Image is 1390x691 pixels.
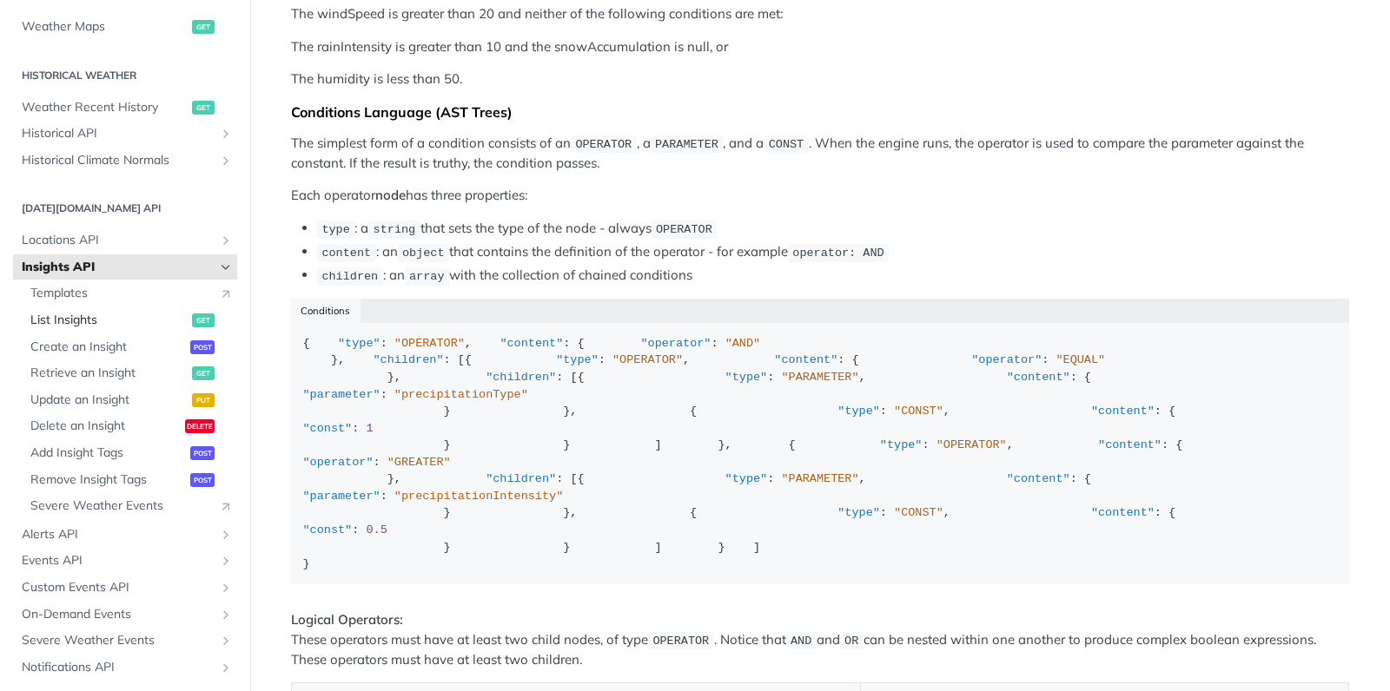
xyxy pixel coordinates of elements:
[13,14,237,40] a: Weather Mapsget
[185,419,215,433] span: delete
[303,422,353,435] span: "const"
[303,490,381,503] span: "parameter"
[30,312,188,329] span: List Insights
[303,456,374,469] span: "operator"
[13,121,237,147] a: Historical APIShow subpages for Historical API
[387,456,451,469] span: "GREATER"
[30,497,210,515] span: Severe Weather Events
[652,635,709,648] span: OPERATOR
[13,201,237,216] h2: [DATE][DOMAIN_NAME] API
[317,266,1349,286] li: : an with the collection of chained conditions
[22,526,215,543] span: Alerts API
[22,99,188,116] span: Weather Recent History
[725,371,768,384] span: "type"
[22,18,188,36] span: Weather Maps
[219,154,233,168] button: Show subpages for Historical Climate Normals
[13,548,237,574] a: Events APIShow subpages for Events API
[22,152,215,169] span: Historical Climate Normals
[291,610,1349,669] p: These operators must have at least two child nodes, of type . Notice that and can be nested withi...
[321,223,349,236] span: type
[656,223,712,236] span: OPERATOR
[30,444,186,462] span: Add Insight Tags
[22,334,237,360] a: Create an Insightpost
[13,254,237,280] a: Insights APIHide subpages for Insights API
[22,413,237,439] a: Delete an Insightdelete
[291,134,1349,174] p: The simplest form of a condition consists of an , a , and a . When the engine runs, the operator ...
[30,285,210,302] span: Templates
[375,187,406,203] strong: node
[30,365,188,382] span: Retrieve an Insight
[374,223,416,236] span: string
[774,353,837,366] span: "content"
[13,68,237,83] h2: Historical Weather
[937,438,1007,451] span: "OPERATOR"
[30,471,186,489] span: Remove Insight Tags
[640,337,711,350] span: "operator"
[781,472,858,485] span: "PARAMETER"
[219,661,233,675] button: Show subpages for Notifications API
[13,575,237,601] a: Custom Events APIShow subpages for Custom Events API
[22,552,215,569] span: Events API
[1091,506,1155,519] span: "content"
[769,138,804,151] span: CONST
[219,528,233,542] button: Show subpages for Alerts API
[1098,438,1162,451] span: "content"
[394,490,563,503] span: "precipitationIntensity"
[880,438,923,451] span: "type"
[366,422,373,435] span: 1
[291,37,1349,57] p: The rainIntensity is greater than 10 and the snowAccumulation is null, or
[22,360,237,386] a: Retrieve an Insightget
[192,20,215,34] span: get
[190,340,215,354] span: post
[1007,371,1070,384] span: "content"
[219,608,233,622] button: Show subpages for On-Demand Events
[1091,405,1155,418] span: "content"
[219,634,233,648] button: Show subpages for Severe Weather Events
[13,227,237,253] a: Locations APIShow subpages for Locations API
[30,339,186,356] span: Create an Insight
[291,611,403,628] strong: Logical Operators:
[219,581,233,595] button: Show subpages for Custom Events API
[394,388,528,401] span: "precipitationType"
[219,554,233,568] button: Show subpages for Events API
[219,127,233,141] button: Show subpages for Historical API
[22,493,237,519] a: Severe Weather EventsLink
[1056,353,1105,366] span: "EQUAL"
[30,392,188,409] span: Update an Insight
[303,388,381,401] span: "parameter"
[192,366,215,380] span: get
[13,148,237,174] a: Historical Climate NormalsShow subpages for Historical Climate Normals
[612,353,683,366] span: "OPERATOR"
[22,280,237,306] a: TemplatesLink
[374,353,444,366] span: "children"
[486,371,556,384] span: "children"
[402,247,445,260] span: object
[13,522,237,548] a: Alerts APIShow subpages for Alerts API
[22,125,215,142] span: Historical API
[219,499,233,513] i: Link
[13,602,237,628] a: On-Demand EventsShow subpages for On-Demand Events
[303,335,1338,573] div: { : , : { : }, : [{ : , : { : }, : [{ : , : { : } }, { : , : { : } } ] }, { : , : { : }, : [{ : ,...
[321,270,378,283] span: children
[1007,472,1070,485] span: "content"
[30,418,181,435] span: Delete an Insight
[291,103,1349,121] div: Conditions Language (AST Trees)
[190,473,215,487] span: post
[409,270,445,283] span: array
[500,337,563,350] span: "content"
[303,523,353,536] span: "const"
[219,286,233,300] i: Link
[971,353,1042,366] span: "operator"
[219,234,233,247] button: Show subpages for Locations API
[22,440,237,466] a: Add Insight Tagspost
[22,606,215,623] span: On-Demand Events
[725,337,761,350] span: "AND"
[22,632,215,649] span: Severe Weather Events
[394,337,465,350] span: "OPERATOR"
[22,579,215,596] span: Custom Events API
[192,393,215,407] span: put
[781,371,858,384] span: "PARAMETER"
[190,446,215,460] span: post
[486,472,556,485] span: "children"
[317,242,1349,262] li: : an that contains the definition of the operator - for example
